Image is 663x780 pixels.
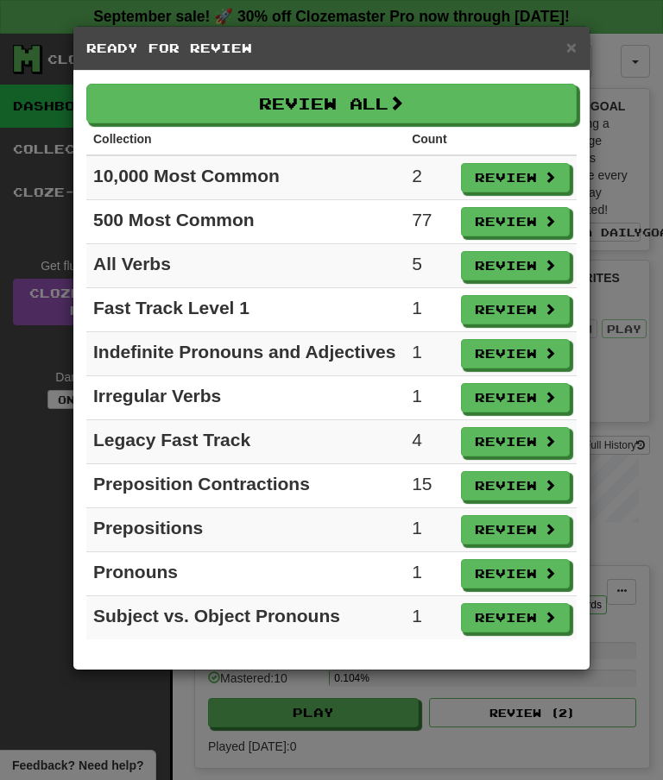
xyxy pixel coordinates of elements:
[86,420,405,464] td: Legacy Fast Track
[461,295,570,324] button: Review
[86,376,405,420] td: Irregular Verbs
[461,207,570,236] button: Review
[405,200,454,244] td: 77
[461,383,570,412] button: Review
[405,552,454,596] td: 1
[405,155,454,200] td: 2
[461,603,570,632] button: Review
[86,508,405,552] td: Prepositions
[86,84,577,123] button: Review All
[86,123,405,155] th: Collection
[86,200,405,244] td: 500 Most Common
[86,552,405,596] td: Pronouns
[405,332,454,376] td: 1
[86,288,405,332] td: Fast Track Level 1
[405,420,454,464] td: 4
[461,251,570,280] button: Review
[405,123,454,155] th: Count
[405,508,454,552] td: 1
[86,332,405,376] td: Indefinite Pronouns and Adjectives
[461,471,570,500] button: Review
[461,163,570,192] button: Review
[461,339,570,368] button: Review
[461,559,570,588] button: Review
[405,596,454,640] td: 1
[461,427,570,456] button: Review
[405,244,454,288] td: 5
[566,37,577,57] span: ×
[86,244,405,288] td: All Verbs
[86,596,405,640] td: Subject vs. Object Pronouns
[86,40,577,57] h5: Ready for Review
[566,38,577,56] button: Close
[405,464,454,508] td: 15
[86,155,405,200] td: 10,000 Most Common
[86,464,405,508] td: Preposition Contractions
[461,515,570,544] button: Review
[405,288,454,332] td: 1
[405,376,454,420] td: 1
